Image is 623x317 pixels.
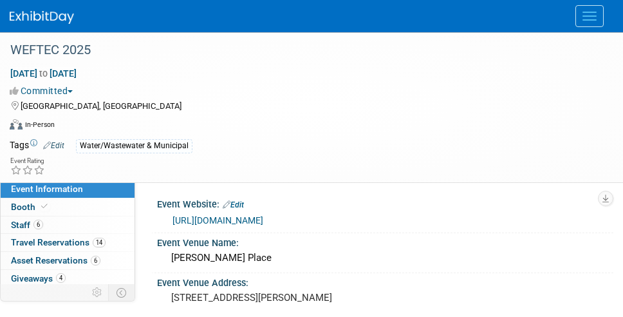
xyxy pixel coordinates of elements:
[21,101,181,111] span: [GEOGRAPHIC_DATA], [GEOGRAPHIC_DATA]
[86,284,109,301] td: Personalize Event Tab Strip
[575,5,604,27] button: Menu
[33,220,43,229] span: 6
[1,234,135,251] a: Travel Reservations14
[10,117,607,137] div: Event Format
[76,139,192,153] div: Water/Wastewater & Municipal
[91,256,100,265] span: 6
[109,284,135,301] td: Toggle Event Tabs
[11,184,83,194] span: Event Information
[171,292,599,303] pre: [STREET_ADDRESS][PERSON_NAME]
[6,39,597,62] div: WEFTEC 2025
[10,139,64,153] td: Tags
[172,215,263,226] a: [URL][DOMAIN_NAME]
[10,84,78,97] button: Committed
[157,233,613,249] div: Event Venue Name:
[223,200,244,209] a: Edit
[10,158,45,164] div: Event Rating
[11,237,106,247] span: Travel Reservations
[41,203,48,210] i: Booth reservation complete
[10,11,74,24] img: ExhibitDay
[1,216,135,234] a: Staff6
[10,68,77,79] span: [DATE] [DATE]
[167,248,604,268] div: [PERSON_NAME] Place
[24,120,55,130] div: In-Person
[10,119,23,130] img: Format-Inperson.png
[93,238,106,247] span: 14
[11,255,100,265] span: Asset Reservations
[37,68,50,79] span: to
[56,273,66,283] span: 4
[157,195,613,211] div: Event Website:
[11,220,43,230] span: Staff
[11,273,66,283] span: Giveaways
[1,270,135,287] a: Giveaways4
[157,273,613,289] div: Event Venue Address:
[43,141,64,150] a: Edit
[1,198,135,216] a: Booth
[11,202,50,212] span: Booth
[1,252,135,269] a: Asset Reservations6
[1,180,135,198] a: Event Information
